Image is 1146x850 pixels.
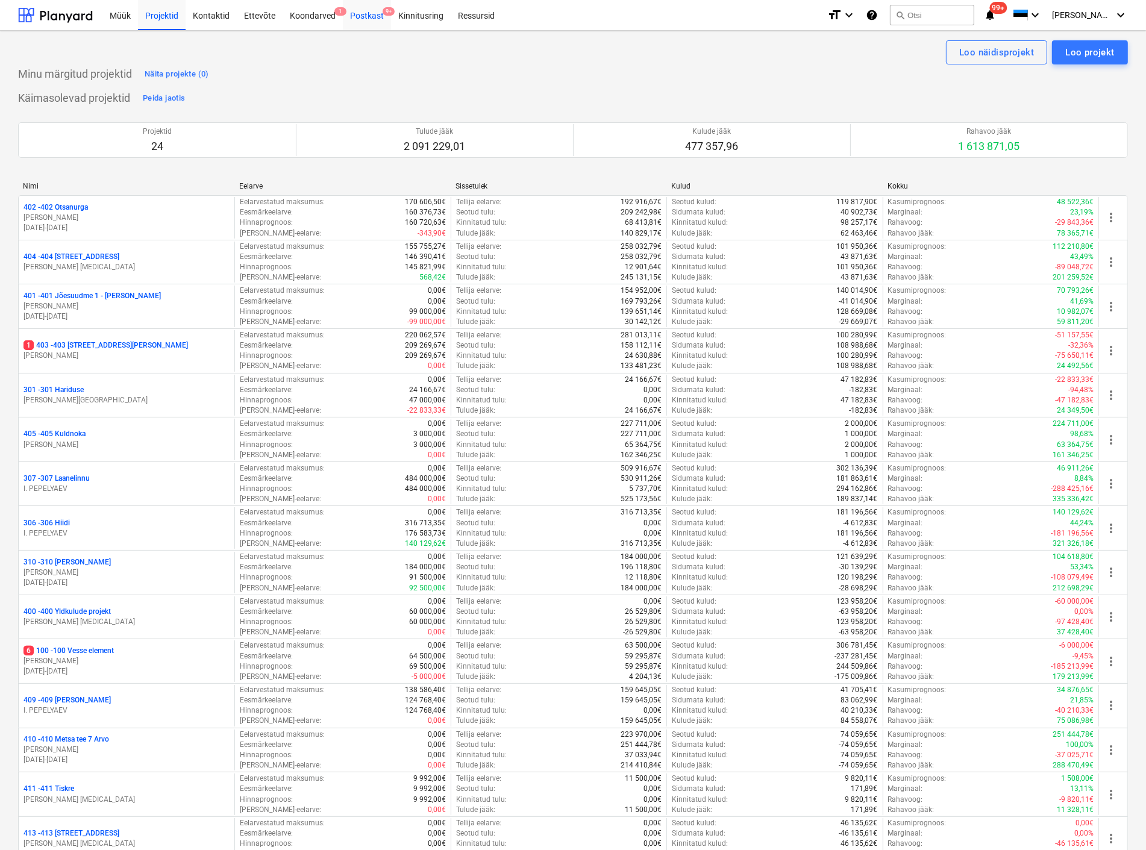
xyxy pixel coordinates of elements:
[405,351,446,361] p: 209 269,67€
[837,242,878,252] p: 101 950,36€
[625,440,662,450] p: 65 364,75€
[621,207,662,217] p: 209 242,98€
[686,127,739,137] p: Kulude jääk
[240,252,293,262] p: Eesmärkeelarve :
[23,340,34,350] span: 1
[409,307,446,317] p: 99 000,00€
[1068,340,1094,351] p: -32,36%
[959,139,1020,154] p: 1 613 871,05
[888,296,923,307] p: Marginaal :
[888,395,923,405] p: Rahavoog :
[850,405,878,416] p: -182,83€
[240,317,321,327] p: [PERSON_NAME]-eelarve :
[621,286,662,296] p: 154 952,00€
[837,286,878,296] p: 140 014,90€
[672,385,725,395] p: Sidumata kulud :
[837,361,878,371] p: 108 988,68€
[23,557,230,588] div: 310 -310 [PERSON_NAME][PERSON_NAME][DATE]-[DATE]
[1104,698,1118,713] span: more_vert
[837,307,878,317] p: 128 669,08€
[1057,286,1094,296] p: 70 793,26€
[456,307,507,317] p: Kinnitatud tulu :
[888,375,947,385] p: Kasumiprognoos :
[839,317,878,327] p: -29 669,07€
[240,296,293,307] p: Eesmärkeelarve :
[888,429,923,439] p: Marginaal :
[23,557,111,567] p: 310 - 310 [PERSON_NAME]
[23,223,230,233] p: [DATE] - [DATE]
[672,450,712,460] p: Kulude jääk :
[456,197,501,207] p: Tellija eelarve :
[409,395,446,405] p: 47 000,00€
[456,286,501,296] p: Tellija eelarve :
[456,207,495,217] p: Seotud tulu :
[672,242,716,252] p: Seotud kulud :
[240,330,325,340] p: Eelarvestatud maksumus :
[845,419,878,429] p: 2 000,00€
[1086,792,1146,850] iframe: Chat Widget
[456,228,495,239] p: Tulude jääk :
[23,395,230,405] p: [PERSON_NAME][GEOGRAPHIC_DATA]
[419,272,446,283] p: 568,42€
[672,217,728,228] p: Kinnitatud kulud :
[1070,207,1094,217] p: 23,19%
[240,272,321,283] p: [PERSON_NAME]-eelarve :
[142,64,212,84] button: Näita projekte (0)
[1068,385,1094,395] p: -94,48%
[405,207,446,217] p: 160 376,73€
[240,450,321,460] p: [PERSON_NAME]-eelarve :
[23,213,230,223] p: [PERSON_NAME]
[456,419,501,429] p: Tellija eelarve :
[456,385,495,395] p: Seotud tulu :
[837,330,878,340] p: 100 280,99€
[888,252,923,262] p: Marginaal :
[23,340,188,351] p: 403 - 403 [STREET_ADDRESS][PERSON_NAME]
[23,828,119,839] p: 413 - 413 [STREET_ADDRESS]
[888,207,923,217] p: Marginaal :
[404,139,466,154] p: 2 091 229,01
[456,272,495,283] p: Tulude jääk :
[672,252,725,262] p: Sidumata kulud :
[1057,197,1094,207] p: 48 522,36€
[23,784,230,804] div: 411 -411 Tiskre[PERSON_NAME] [MEDICAL_DATA]
[456,182,662,190] div: Sissetulek
[240,217,293,228] p: Hinnaprognoos :
[672,330,716,340] p: Seotud kulud :
[23,784,74,794] p: 411 - 411 Tiskre
[625,317,662,327] p: 30 142,12€
[1070,252,1094,262] p: 43,49%
[405,252,446,262] p: 146 390,41€
[888,217,923,228] p: Rahavoog :
[428,375,446,385] p: 0,00€
[240,419,325,429] p: Eelarvestatud maksumus :
[23,473,230,494] div: 307 -307 LaanelinnuI. PEPELYAEV
[405,217,446,228] p: 160 720,63€
[672,286,716,296] p: Seotud kulud :
[1104,743,1118,757] span: more_vert
[413,429,446,439] p: 3 000,00€
[1055,330,1094,340] p: -51 157,55€
[240,286,325,296] p: Eelarvestatud maksumus :
[23,528,230,539] p: I. PEPELYAEV
[888,262,923,272] p: Rahavoog :
[23,734,109,745] p: 410 - 410 Metsa tee 7 Arvo
[625,405,662,416] p: 24 166,67€
[1104,521,1118,536] span: more_vert
[671,182,878,190] div: Kulud
[418,228,446,239] p: -343,90€
[888,351,923,361] p: Rahavoog :
[456,429,495,439] p: Seotud tulu :
[456,340,495,351] p: Seotud tulu :
[240,385,293,395] p: Eesmärkeelarve :
[1057,317,1094,327] p: 59 811,20€
[428,361,446,371] p: 0,00€
[672,296,725,307] p: Sidumata kulud :
[625,351,662,361] p: 24 630,88€
[23,385,230,405] div: 301 -301 Hariduse[PERSON_NAME][GEOGRAPHIC_DATA]
[1104,343,1118,358] span: more_vert
[240,429,293,439] p: Eesmärkeelarve :
[621,296,662,307] p: 169 793,26€
[407,405,446,416] p: -22 833,33€
[23,351,230,361] p: [PERSON_NAME]
[1055,395,1094,405] p: -47 182,83€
